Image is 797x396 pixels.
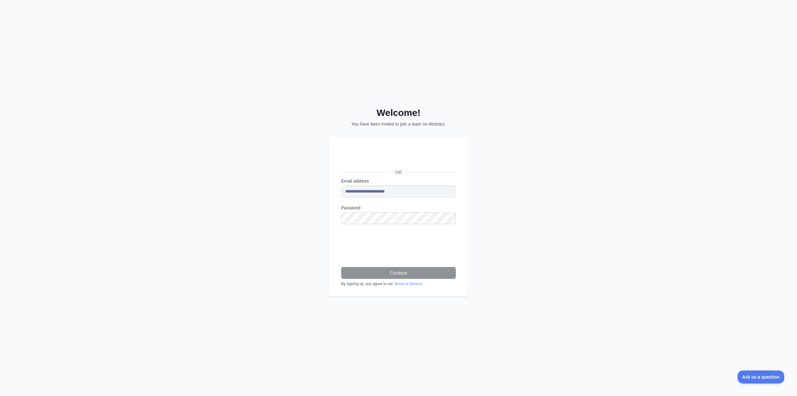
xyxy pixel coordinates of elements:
button: Continue [341,267,456,279]
span: OR [390,169,407,175]
iframe: Toggle Customer Support [738,370,785,384]
label: Email address [341,178,456,184]
h2: Welcome! [329,107,468,118]
div: By signing up, you agree to our . [341,281,456,286]
p: You have been invited to join a team on Abstract. [329,121,468,127]
iframe: reCAPTCHA [341,231,436,256]
a: Terms of Service [394,282,422,286]
label: Password [341,205,456,211]
iframe: Sign in with Google Button [338,151,458,165]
